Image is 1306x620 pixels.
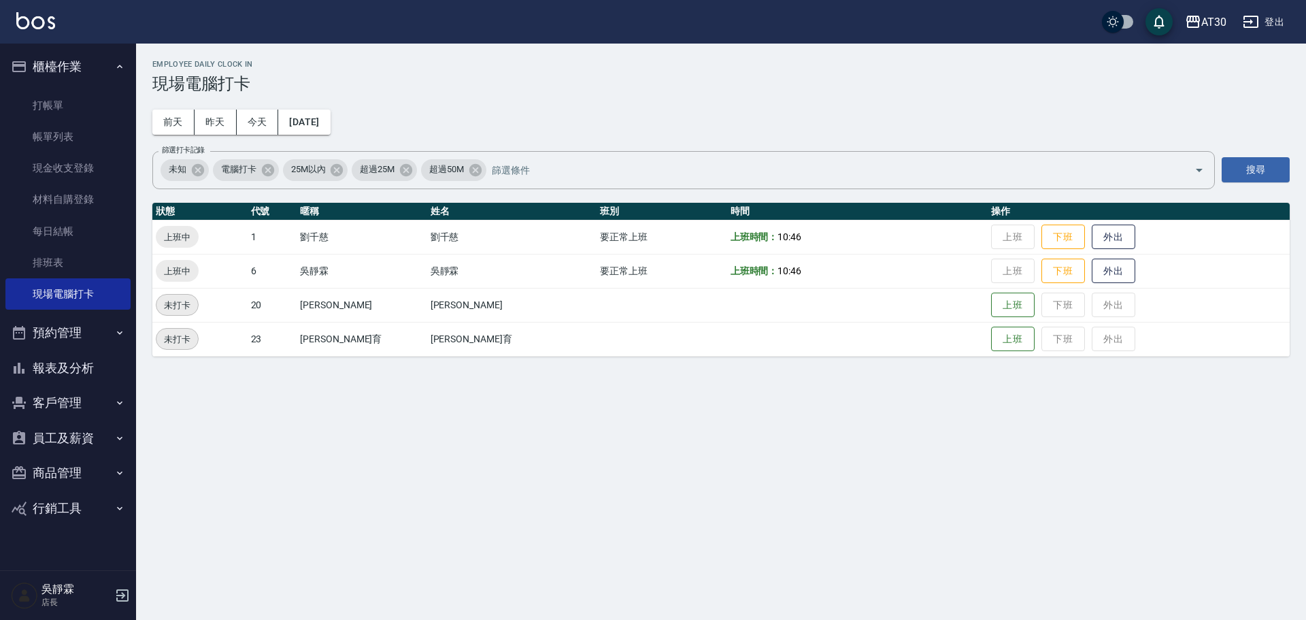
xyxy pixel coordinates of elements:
td: 要正常上班 [597,220,727,254]
a: 打帳單 [5,90,131,121]
td: 6 [248,254,297,288]
span: 25M以內 [283,163,334,176]
p: 店長 [41,596,111,608]
button: 上班 [991,293,1035,318]
input: 篩選條件 [488,158,1171,182]
th: 班別 [597,203,727,221]
button: 客戶管理 [5,385,131,421]
img: Logo [16,12,55,29]
button: 商品管理 [5,455,131,491]
a: 現場電腦打卡 [5,278,131,310]
td: [PERSON_NAME] [427,288,597,322]
a: 帳單列表 [5,121,131,152]
a: 排班表 [5,247,131,278]
button: 今天 [237,110,279,135]
span: 未知 [161,163,195,176]
div: 未知 [161,159,209,181]
button: 昨天 [195,110,237,135]
td: 劉千慈 [297,220,427,254]
button: 搜尋 [1222,157,1290,182]
a: 每日結帳 [5,216,131,247]
span: 10:46 [777,231,801,242]
td: 1 [248,220,297,254]
button: 下班 [1041,259,1085,284]
button: 登出 [1237,10,1290,35]
span: 超過50M [421,163,472,176]
th: 時間 [727,203,988,221]
div: AT30 [1201,14,1226,31]
span: 上班中 [156,230,199,244]
span: 未打卡 [156,332,198,346]
th: 操作 [988,203,1290,221]
span: 10:46 [777,265,801,276]
button: [DATE] [278,110,330,135]
button: Open [1188,159,1210,181]
div: 電腦打卡 [213,159,279,181]
span: 電腦打卡 [213,163,265,176]
button: 外出 [1092,225,1135,250]
a: 現金收支登錄 [5,152,131,184]
img: Person [11,582,38,609]
div: 25M以內 [283,159,348,181]
td: 劉千慈 [427,220,597,254]
span: 超過25M [352,163,403,176]
th: 暱稱 [297,203,427,221]
button: 報表及分析 [5,350,131,386]
button: 行銷工具 [5,491,131,526]
span: 上班中 [156,264,199,278]
td: [PERSON_NAME] [297,288,427,322]
button: 預約管理 [5,315,131,350]
td: 要正常上班 [597,254,727,288]
button: 員工及薪資 [5,421,131,456]
th: 狀態 [152,203,248,221]
h2: Employee Daily Clock In [152,60,1290,69]
button: 下班 [1041,225,1085,250]
td: [PERSON_NAME]育 [297,322,427,356]
button: 前天 [152,110,195,135]
div: 超過25M [352,159,417,181]
button: AT30 [1179,8,1232,36]
th: 姓名 [427,203,597,221]
td: 吳靜霖 [427,254,597,288]
button: 外出 [1092,259,1135,284]
div: 超過50M [421,159,486,181]
td: 吳靜霖 [297,254,427,288]
h3: 現場電腦打卡 [152,74,1290,93]
button: 櫃檯作業 [5,49,131,84]
th: 代號 [248,203,297,221]
td: 23 [248,322,297,356]
b: 上班時間： [731,231,778,242]
h5: 吳靜霖 [41,583,111,596]
td: [PERSON_NAME]育 [427,322,597,356]
button: save [1145,8,1173,35]
span: 未打卡 [156,298,198,312]
a: 材料自購登錄 [5,184,131,215]
td: 20 [248,288,297,322]
b: 上班時間： [731,265,778,276]
button: 上班 [991,327,1035,352]
label: 篩選打卡記錄 [162,145,205,155]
